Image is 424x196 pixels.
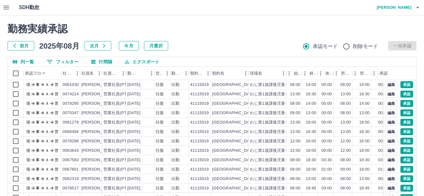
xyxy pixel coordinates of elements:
[103,129,136,135] div: 営業社員(PT契約)
[190,176,209,182] div: 41115019
[63,101,79,107] div: 0078285
[340,148,351,154] div: 12:00
[279,69,288,78] button: メニュー
[400,128,413,135] button: 承認
[340,119,351,125] div: 13:00
[171,167,179,172] div: 出勤
[313,43,338,50] span: 承認モード
[400,138,413,145] button: 承認
[102,67,126,80] div: 社員区分
[26,130,30,134] text: 現
[26,82,30,87] text: 現
[250,148,289,154] div: わじ第1放課後児童会
[212,176,256,182] div: [GEOGRAPHIC_DATA]
[36,139,40,143] text: 事
[359,138,370,144] div: 16:00
[103,67,118,80] div: 社員区分
[61,67,80,80] div: 社員番号
[400,175,413,182] button: 承認
[333,67,352,80] div: 所定開始
[378,157,388,163] div: 03:30
[63,129,79,135] div: 0066484
[378,148,388,154] div: 00:00
[212,129,256,135] div: [GEOGRAPHIC_DATA]
[250,110,289,116] div: わじ第1放課後児童会
[290,185,300,191] div: 08:00
[36,158,40,162] text: 事
[306,167,316,172] div: 18:00
[306,119,316,125] div: 18:00
[250,91,289,97] div: わじ第1放課後児童会
[359,157,370,163] div: 18:30
[55,139,58,143] text: 営
[322,110,332,116] div: 00:00
[63,110,79,116] div: 0070347
[120,57,164,66] button: エクスポート
[212,148,256,154] div: [GEOGRAPHIC_DATA]
[250,82,289,88] div: わじ第1放課後児童会
[190,91,209,97] div: 41115019
[103,176,136,182] div: 営業社員(PT契約)
[340,185,351,191] div: 08:00
[359,148,370,154] div: 18:00
[306,148,316,154] div: 18:00
[400,147,413,154] button: 承認
[385,119,398,126] button: 編集
[325,67,332,80] div: 休憩
[55,101,58,106] text: 営
[45,148,49,153] text: Ａ
[359,91,370,97] div: 18:30
[385,147,398,154] button: 編集
[190,67,203,80] div: 契約コード
[171,101,179,107] div: 出勤
[212,67,224,80] div: 契約名
[63,157,79,163] div: 0067583
[45,82,49,87] text: Ａ
[127,110,140,116] div: [DATE]
[290,176,300,182] div: 08:00
[322,185,332,191] div: 03:00
[26,111,30,115] text: 現
[190,185,209,191] div: 41115019
[81,185,116,191] div: [PERSON_NAME]
[359,129,370,135] div: 18:30
[203,69,213,78] button: メニュー
[103,82,136,88] div: 営業社員(PT契約)
[212,167,256,172] div: [GEOGRAPHIC_DATA]
[45,177,49,181] text: Ａ
[171,148,179,154] div: 出勤
[340,176,351,182] div: 08:00
[190,129,209,135] div: 41115019
[290,91,300,97] div: 13:00
[359,167,370,172] div: 18:00
[156,101,164,107] div: 往復
[156,91,164,97] div: 往復
[171,119,179,125] div: 出勤
[171,138,179,144] div: 出勤
[340,138,351,144] div: 12:00
[127,101,140,107] div: [DATE]
[55,130,58,134] text: 営
[400,166,413,173] button: 承認
[306,101,316,107] div: 14:00
[385,91,398,98] button: 編集
[385,138,398,145] button: 編集
[385,185,398,192] button: 編集
[103,119,136,125] div: 営業社員(PT契約)
[81,91,116,97] div: [PERSON_NAME]
[250,185,289,191] div: わじ第1放課後児童会
[385,109,398,116] button: 編集
[80,67,102,80] div: 社員名
[63,138,79,144] div: 0078288
[378,119,388,125] div: 00:00
[25,67,46,80] div: 承認フロー
[156,138,164,144] div: 往復
[156,67,162,80] div: 交通費
[190,119,209,125] div: 41115019
[156,167,164,172] div: 往復
[249,67,286,80] div: 現場名
[103,138,136,144] div: 営業社員(PT契約)
[306,91,316,97] div: 18:30
[322,82,332,88] div: 00:00
[81,101,120,107] div: [PERSON_NAME]代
